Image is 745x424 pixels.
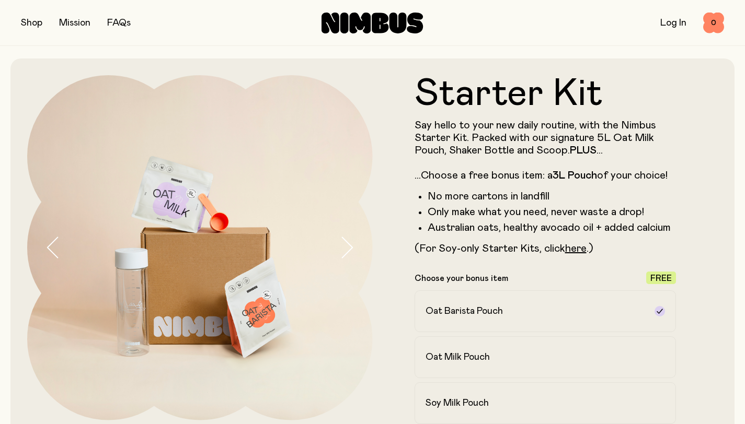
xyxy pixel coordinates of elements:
p: Choose your bonus item [415,273,508,284]
a: here [565,243,587,254]
button: 0 [703,13,724,33]
strong: Pouch [568,170,597,181]
h2: Oat Milk Pouch [426,351,490,363]
li: No more cartons in landfill [428,190,677,203]
li: Only make what you need, never waste a drop! [428,206,677,218]
h2: Soy Milk Pouch [426,397,489,409]
a: FAQs [107,18,131,28]
p: Say hello to your new daily routine, with the Nimbus Starter Kit. Packed with our signature 5L Oa... [415,119,677,182]
a: Log In [660,18,686,28]
strong: 3L [553,170,565,181]
a: Mission [59,18,90,28]
h1: Starter Kit [415,75,677,113]
h2: Oat Barista Pouch [426,305,503,317]
li: Australian oats, healthy avocado oil + added calcium [428,221,677,234]
p: (For Soy-only Starter Kits, click .) [415,242,677,255]
strong: PLUS [570,145,597,156]
span: Free [650,274,672,282]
